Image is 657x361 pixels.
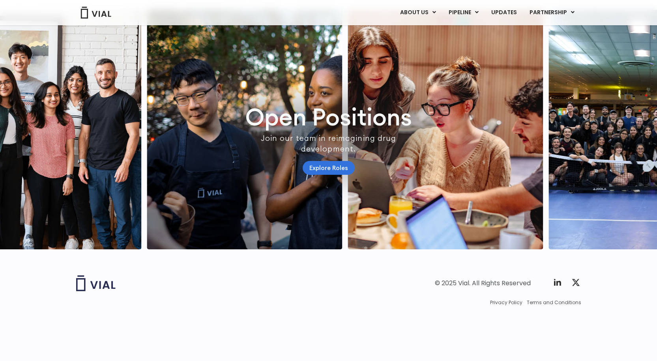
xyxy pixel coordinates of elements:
a: Terms and Conditions [527,299,581,306]
img: http://Group%20of%20people%20smiling%20wearing%20aprons [147,10,343,249]
div: © 2025 Vial. All Rights Reserved [435,279,531,288]
a: Explore Roles [303,161,355,175]
a: UPDATES [485,6,523,19]
img: Vial Logo [80,7,112,19]
a: PARTNERSHIPMenu Toggle [523,6,581,19]
div: 2 / 7 [348,10,543,249]
a: Privacy Policy [490,299,522,306]
a: ABOUT USMenu Toggle [394,6,442,19]
img: Vial logo wih "Vial" spelled out [76,275,116,291]
div: 1 / 7 [147,10,343,249]
a: PIPELINEMenu Toggle [442,6,485,19]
